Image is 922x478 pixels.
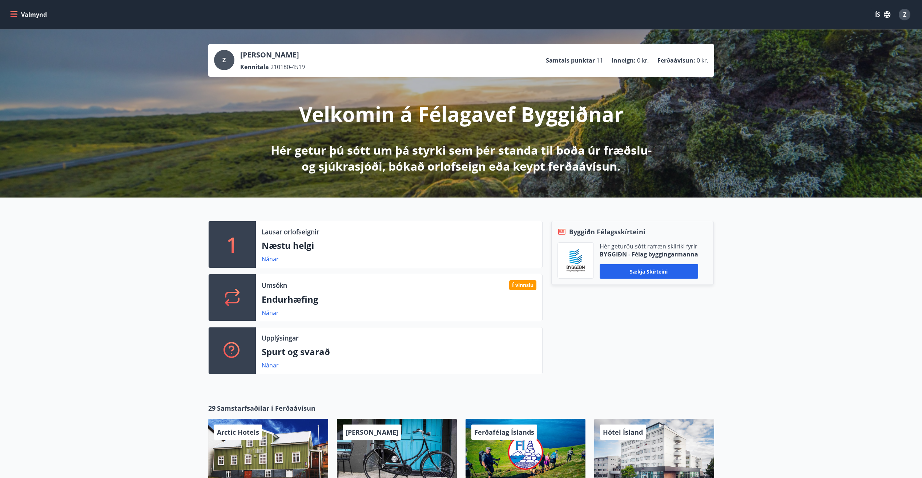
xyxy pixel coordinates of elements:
span: 29 [208,403,216,413]
a: Nánar [262,361,279,369]
p: Endurhæfing [262,293,536,306]
div: Í vinnslu [509,280,536,290]
a: Nánar [262,309,279,317]
p: Hér geturðu sótt rafræn skilríki fyrir [600,242,698,250]
p: Umsókn [262,280,287,290]
span: Z [903,11,906,19]
p: Samtals punktar [546,56,595,64]
button: menu [9,8,50,21]
p: Lausar orlofseignir [262,227,319,236]
button: Z [896,6,913,23]
p: [PERSON_NAME] [240,50,305,60]
p: Kennitala [240,63,269,71]
p: BYGGIÐN - Félag byggingarmanna [600,250,698,258]
span: Samstarfsaðilar í Ferðaávísun [217,403,315,413]
p: Ferðaávísun : [657,56,695,64]
img: BKlGVmlTW1Qrz68WFGMFQUcXHWdQd7yePWMkvn3i.png [563,248,588,273]
span: Ferðafélag Íslands [474,428,534,437]
a: Nánar [262,255,279,263]
span: Z [222,56,226,64]
span: 210180-4519 [270,63,305,71]
p: Inneign : [612,56,636,64]
span: 0 kr. [637,56,649,64]
p: Velkomin á Félagavef Byggiðnar [299,100,623,128]
p: Spurt og svarað [262,346,536,358]
span: 0 kr. [697,56,708,64]
button: Sækja skírteini [600,264,698,279]
p: Næstu helgi [262,239,536,252]
p: Hér getur þú sótt um þá styrki sem þér standa til boða úr fræðslu- og sjúkrasjóði, bókað orlofsei... [269,142,653,174]
span: Byggiðn Félagsskírteini [569,227,645,236]
button: ÍS [871,8,894,21]
span: Arctic Hotels [217,428,259,437]
span: 11 [596,56,603,64]
span: [PERSON_NAME] [346,428,398,437]
p: 1 [226,231,238,258]
p: Upplýsingar [262,333,298,343]
span: Hótel Ísland [603,428,643,437]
